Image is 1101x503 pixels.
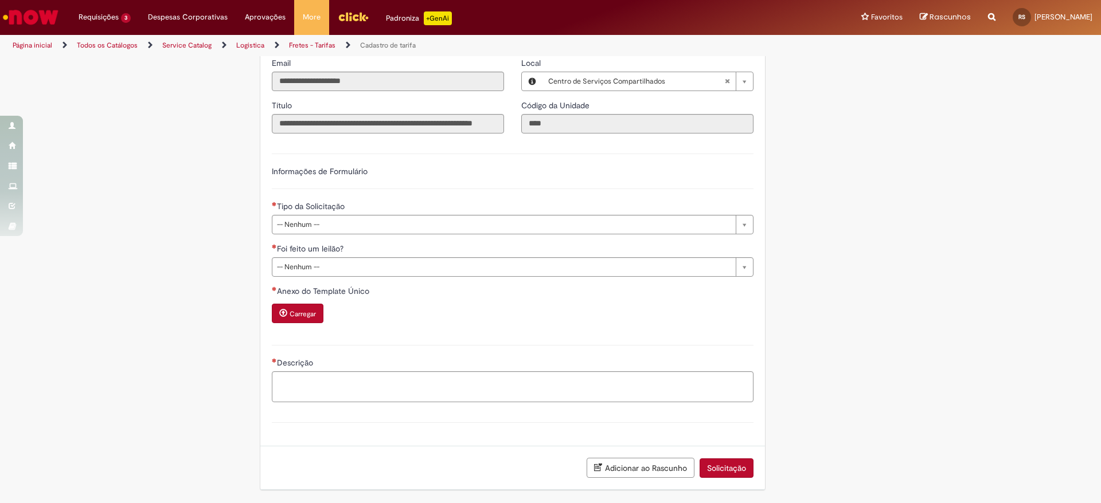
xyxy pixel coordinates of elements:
img: click_logo_yellow_360x200.png [338,8,369,25]
label: Somente leitura - Título [272,100,294,111]
a: Rascunhos [920,12,971,23]
label: Informações de Formulário [272,166,368,176]
a: Fretes - Tarifas [289,41,335,50]
span: [PERSON_NAME] [1034,12,1092,22]
span: Despesas Corporativas [148,11,228,23]
a: Página inicial [13,41,52,50]
span: More [303,11,321,23]
span: Requisições [79,11,119,23]
label: Somente leitura - Código da Unidade [521,100,592,111]
span: Centro de Serviços Compartilhados [548,72,724,91]
input: Email [272,72,504,91]
ul: Trilhas de página [9,35,725,56]
span: Necessários [272,202,277,206]
span: Favoritos [871,11,903,23]
span: Somente leitura - Email [272,58,293,68]
a: Centro de Serviços CompartilhadosLimpar campo Local [542,72,753,91]
span: Local [521,58,543,68]
span: Aprovações [245,11,286,23]
span: Rascunhos [930,11,971,22]
small: Carregar [290,309,316,319]
a: Logistica [236,41,264,50]
button: Adicionar ao Rascunho [587,458,694,478]
span: 3 [121,13,131,23]
button: Carregar anexo de Anexo do Template Único Required [272,304,323,323]
span: Descrição [277,357,315,368]
button: Local, Visualizar este registro Centro de Serviços Compartilhados [522,72,542,91]
a: Todos os Catálogos [77,41,138,50]
span: -- Nenhum -- [277,215,730,234]
textarea: Descrição [272,371,753,402]
div: Padroniza [386,11,452,25]
input: Título [272,114,504,133]
span: RS [1018,13,1025,21]
abbr: Limpar campo Local [719,72,736,91]
a: Cadastro de tarifa [360,41,416,50]
label: Somente leitura - Email [272,57,293,69]
span: Foi feito um leilão? [277,243,346,254]
span: Anexo do Template Único [277,286,372,296]
img: ServiceNow [1,6,60,29]
button: Solicitação [700,458,753,478]
span: Necessários [272,358,277,363]
a: Service Catalog [162,41,212,50]
span: Tipo da Solicitação [277,201,347,211]
p: +GenAi [424,11,452,25]
span: Necessários [272,244,277,249]
span: Necessários [272,286,277,291]
input: Código da Unidade [521,114,753,133]
span: -- Nenhum -- [277,258,730,276]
